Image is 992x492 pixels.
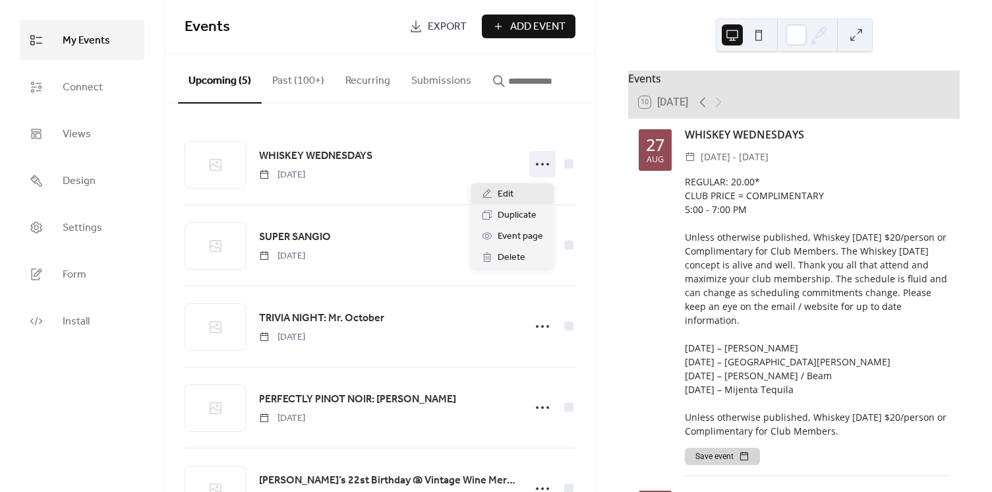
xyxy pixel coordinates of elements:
a: Design [20,160,144,200]
button: Save event [685,448,760,465]
span: Edit [498,187,513,202]
span: [PERSON_NAME]’s 22st Birthday @ Vintage Wine Merchants WITH [PERSON_NAME] [259,473,516,489]
a: TRIVIA NIGHT: Mr. October [259,310,384,327]
a: Form [20,254,144,294]
div: Events [628,71,960,86]
span: Design [63,171,96,191]
a: Export [399,15,477,38]
button: Add Event [482,15,575,38]
button: Past (100+) [262,53,335,102]
span: TRIVIA NIGHT: Mr. October [259,311,384,326]
span: Delete [498,250,525,266]
span: My Events [63,30,110,51]
div: 27 [646,137,664,153]
div: WHISKEY WEDNESDAYS [685,127,949,142]
span: Settings [63,218,102,238]
div: REGULAR: 20.00* CLUB PRICE = COMPLIMENTARY 5:00 - 7:00 PM Unless otherwise published, Whiskey [DA... [685,175,949,438]
a: Settings [20,207,144,247]
span: Connect [63,77,103,98]
span: Duplicate [498,208,537,224]
button: Recurring [335,53,401,102]
span: [DATE] [259,330,305,344]
a: Connect [20,67,144,107]
span: [DATE] - [DATE] [701,149,769,165]
span: Export [428,19,467,35]
span: Event page [498,229,543,245]
span: Views [63,124,91,144]
button: Submissions [401,53,482,102]
span: [DATE] [259,249,305,263]
span: [DATE] [259,168,305,182]
span: [DATE] [259,412,305,425]
span: Add Event [510,19,566,35]
span: WHISKEY WEDNESDAYS [259,148,372,164]
a: [PERSON_NAME]’s 22st Birthday @ Vintage Wine Merchants WITH [PERSON_NAME] [259,472,516,489]
span: PERFECTLY PINOT NOIR: [PERSON_NAME] [259,392,456,408]
a: PERFECTLY PINOT NOIR: [PERSON_NAME] [259,391,456,408]
a: WHISKEY WEDNESDAYS [259,148,372,165]
div: Aug [647,156,664,164]
div: ​ [685,149,695,165]
button: Upcoming (5) [178,53,262,104]
span: Events [185,13,230,42]
a: My Events [20,20,144,60]
a: Install [20,301,144,341]
a: Views [20,113,144,154]
span: Install [63,311,90,332]
span: SUPER SANGIO [259,230,331,245]
span: Form [63,264,86,285]
a: SUPER SANGIO [259,229,331,246]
